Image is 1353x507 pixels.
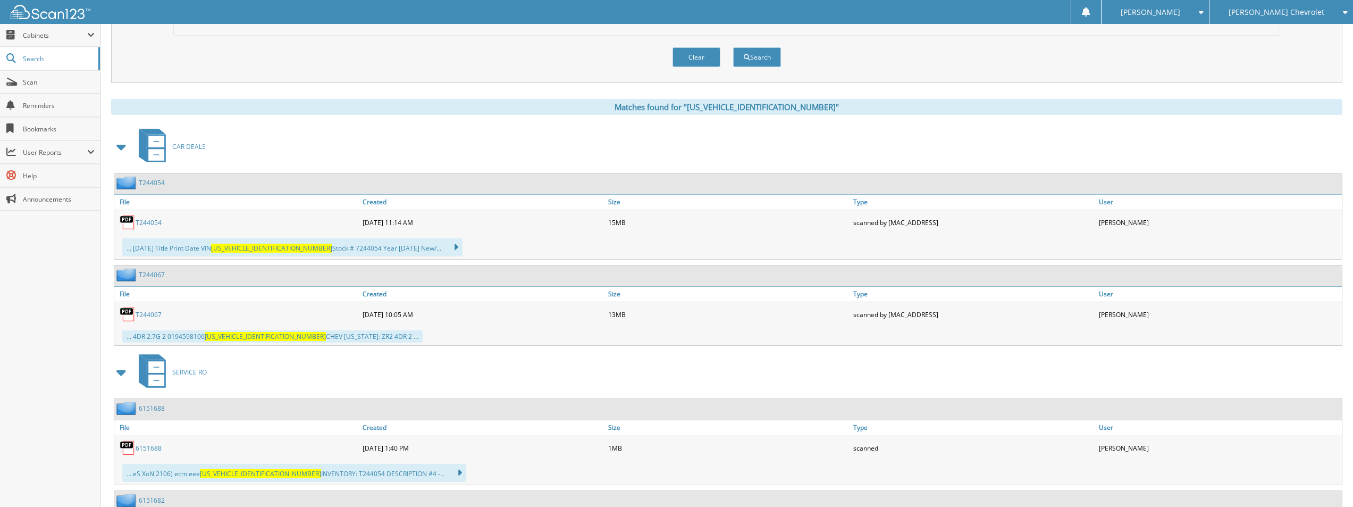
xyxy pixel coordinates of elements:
[139,496,165,505] a: 6151682
[23,148,87,157] span: User Reports
[851,287,1096,301] a: Type
[1229,9,1324,15] span: [PERSON_NAME] Chevrolet
[606,437,851,459] div: 1MB
[211,244,332,253] span: [US_VEHICLE_IDENTIFICATION_NUMBER]
[114,195,360,209] a: File
[1096,287,1342,301] a: User
[23,124,95,134] span: Bookmarks
[360,287,606,301] a: Created
[122,330,423,343] div: ... 4DR 2.7G 2 0194598106 CHEV [US_STATE]: ZR2 4DR 2 ...
[136,218,162,227] a: T244054
[11,5,90,19] img: scan123-logo-white.svg
[1096,420,1342,435] a: User
[23,54,93,63] span: Search
[120,440,136,456] img: PDF.png
[139,404,165,413] a: 6151688
[23,195,95,204] span: Announcements
[114,420,360,435] a: File
[172,142,206,151] span: CAR DEALS
[606,420,851,435] a: Size
[851,195,1096,209] a: Type
[23,78,95,87] span: Scan
[136,310,162,319] a: T244067
[116,268,139,281] img: folder2.png
[116,494,139,507] img: folder2.png
[360,420,606,435] a: Created
[360,212,606,233] div: [DATE] 11:14 AM
[1300,456,1353,507] iframe: Chat Widget
[1096,304,1342,325] div: [PERSON_NAME]
[114,287,360,301] a: File
[172,368,207,377] span: SERVICE RO
[733,47,781,67] button: Search
[673,47,720,67] button: Clear
[139,178,165,187] a: T244054
[120,214,136,230] img: PDF.png
[111,99,1342,115] div: Matches found for "[US_VEHICLE_IDENTIFICATION_NUMBER]"
[132,351,207,393] a: SERVICE RO
[122,238,463,256] div: ... [DATE] Title Print Date VIN Stock # 7244054 Year [DATE] New/...
[360,195,606,209] a: Created
[23,171,95,180] span: Help
[116,402,139,415] img: folder2.png
[1096,437,1342,459] div: [PERSON_NAME]
[606,212,851,233] div: 15MB
[23,31,87,40] span: Cabinets
[122,464,466,482] div: ... eS XoN 2106) ecm eee INVENTORY: T244054 DESCRIPTION #4 -...
[851,212,1096,233] div: scanned by [MAC_ADDRESS]
[1096,195,1342,209] a: User
[606,287,851,301] a: Size
[23,101,95,110] span: Reminders
[851,437,1096,459] div: scanned
[606,195,851,209] a: Size
[116,176,139,189] img: folder2.png
[851,420,1096,435] a: Type
[360,437,606,459] div: [DATE] 1:40 PM
[120,306,136,322] img: PDF.png
[205,332,326,341] span: [US_VEHICLE_IDENTIFICATION_NUMBER]
[132,126,206,168] a: CAR DEALS
[851,304,1096,325] div: scanned by [MAC_ADDRESS]
[360,304,606,325] div: [DATE] 10:05 AM
[606,304,851,325] div: 13MB
[1096,212,1342,233] div: [PERSON_NAME]
[1121,9,1180,15] span: [PERSON_NAME]
[136,444,162,453] a: 6151688
[139,270,165,279] a: T244067
[200,469,321,478] span: [US_VEHICLE_IDENTIFICATION_NUMBER]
